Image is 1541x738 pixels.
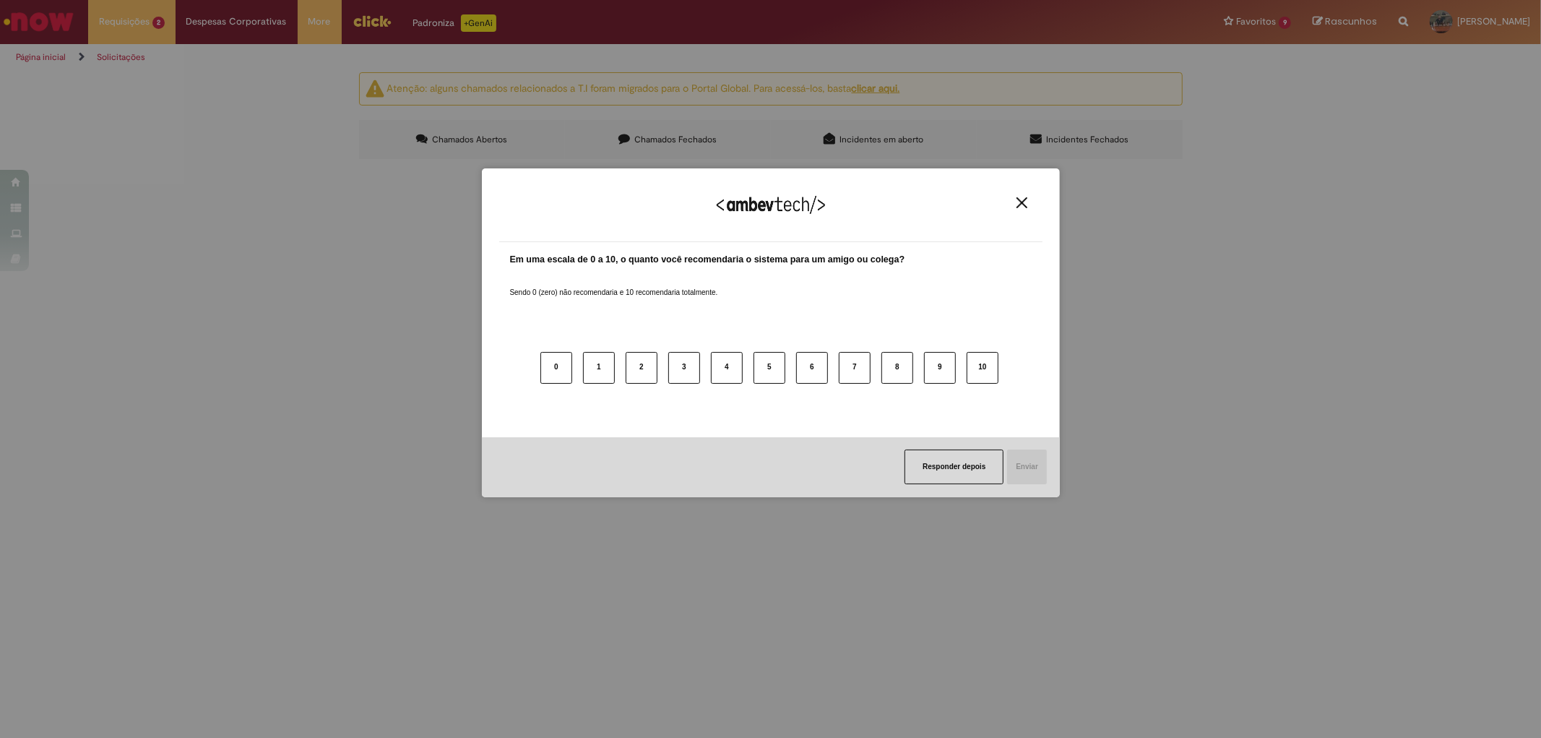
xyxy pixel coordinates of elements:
[510,270,718,298] label: Sendo 0 (zero) não recomendaria e 10 recomendaria totalmente.
[583,352,615,384] button: 1
[905,450,1003,484] button: Responder depois
[1012,197,1032,209] button: Close
[626,352,657,384] button: 2
[796,352,828,384] button: 6
[754,352,785,384] button: 5
[881,352,913,384] button: 8
[924,352,956,384] button: 9
[967,352,998,384] button: 10
[1016,197,1027,208] img: Close
[717,196,825,214] img: Logo Ambevtech
[510,253,905,267] label: Em uma escala de 0 a 10, o quanto você recomendaria o sistema para um amigo ou colega?
[540,352,572,384] button: 0
[668,352,700,384] button: 3
[711,352,743,384] button: 4
[839,352,871,384] button: 7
